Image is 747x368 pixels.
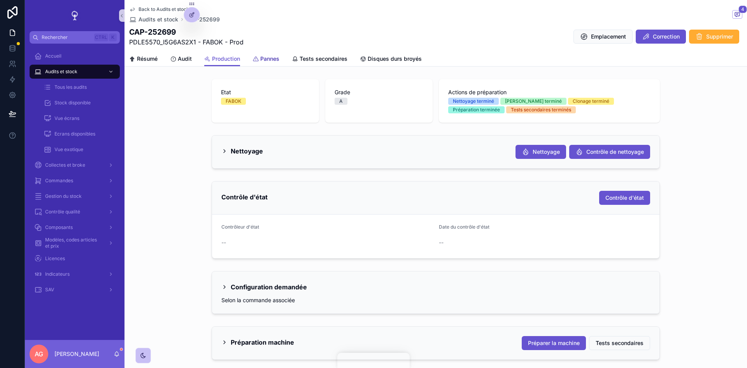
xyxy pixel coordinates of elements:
[139,16,178,23] span: Audits et stock
[42,34,91,40] span: Rechercher
[516,145,566,159] button: Nettoyage
[45,209,80,215] span: Contrôle qualité
[45,162,85,168] span: Collectes et broke
[221,191,268,203] h2: Contrôle d'état
[45,287,54,293] span: SAV
[39,111,120,125] a: Vue écrans
[178,55,192,63] span: Audit
[204,52,240,67] a: Production
[129,16,178,23] a: Audits et stock
[39,96,120,110] a: Stock disponible
[221,297,295,303] span: Selon la commande associée
[586,148,644,156] span: Contrôle de nettoyage
[35,349,43,359] span: AG
[522,336,586,350] button: Préparer la machine
[653,33,680,40] span: Correction
[54,131,95,137] span: Ecrans disponibles
[139,6,189,12] span: Back to Audits et stock
[45,69,77,75] span: Audits et stock
[39,127,120,141] a: Ecrans disponibles
[54,146,83,153] span: Vue exotique
[573,98,609,105] div: Clonage terminé
[129,37,244,47] span: PDLE5570_I5G6AS2X1 - FABOK - Prod
[732,10,742,20] button: 4
[738,5,747,13] span: 4
[511,106,571,113] div: Tests secondaires terminés
[30,267,120,281] a: Indicateurs
[221,88,310,96] span: Etat
[54,84,87,90] span: Tous les audits
[221,239,226,247] span: --
[30,174,120,188] a: Commandes
[231,336,294,349] h2: Préparation machine
[30,236,120,250] a: Modèles, codes articles et prix
[54,100,91,106] span: Stock disponible
[453,98,494,105] div: Nettoyage terminé
[596,339,644,347] span: Tests secondaires
[212,55,240,63] span: Production
[360,52,422,67] a: Disques durs broyés
[231,145,263,157] h2: Nettoyage
[300,55,347,63] span: Tests secondaires
[30,283,120,297] a: SAV
[221,224,259,230] span: Contrôleur d'état
[569,145,650,159] button: Contrôle de nettoyage
[505,98,562,105] div: [PERSON_NAME] terminé
[39,80,120,94] a: Tous les audits
[39,143,120,157] a: Vue exotique
[292,52,347,67] a: Tests secondaires
[591,33,626,40] span: Emplacement
[45,224,73,231] span: Composants
[706,33,733,40] span: Supprimer
[226,98,241,105] div: FABOK
[45,255,65,262] span: Licences
[45,271,70,277] span: Indicateurs
[30,31,120,44] button: RechercherCtrlK
[45,237,102,249] span: Modèles, codes articles et prix
[186,16,220,23] a: CAP-252699
[599,191,650,205] button: Contrôle d'état
[689,30,739,44] button: Supprimer
[573,30,633,44] button: Emplacement
[589,336,650,350] button: Tests secondaires
[45,193,82,199] span: Gestion du stock
[339,98,343,105] div: A
[137,55,158,63] span: Résumé
[45,178,73,184] span: Commandes
[129,6,189,12] a: Back to Audits et stock
[260,55,279,63] span: Pannes
[30,49,120,63] a: Accueil
[439,224,489,230] span: Date du contrôle d'état
[636,30,686,44] button: Correction
[368,55,422,63] span: Disques durs broyés
[25,44,124,307] div: scrollable content
[129,26,244,37] h1: CAP-252699
[68,9,81,22] img: App logo
[253,52,279,67] a: Pannes
[54,115,79,121] span: Vue écrans
[448,88,651,96] span: Actions de préparation
[45,53,61,59] span: Accueil
[30,205,120,219] a: Contrôle qualité
[605,194,644,202] span: Contrôle d'état
[453,106,500,113] div: Préparation terminée
[533,148,560,156] span: Nettoyage
[231,281,307,293] h2: Configuration demandée
[94,33,108,41] span: Ctrl
[129,52,158,67] a: Résumé
[439,239,444,247] span: --
[528,339,580,347] span: Préparer la machine
[30,158,120,172] a: Collectes et broke
[30,65,120,79] a: Audits et stock
[30,189,120,203] a: Gestion du stock
[170,52,192,67] a: Audit
[30,220,120,234] a: Composants
[110,34,116,40] span: K
[335,88,423,96] span: Grade
[30,252,120,266] a: Licences
[54,350,99,358] p: [PERSON_NAME]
